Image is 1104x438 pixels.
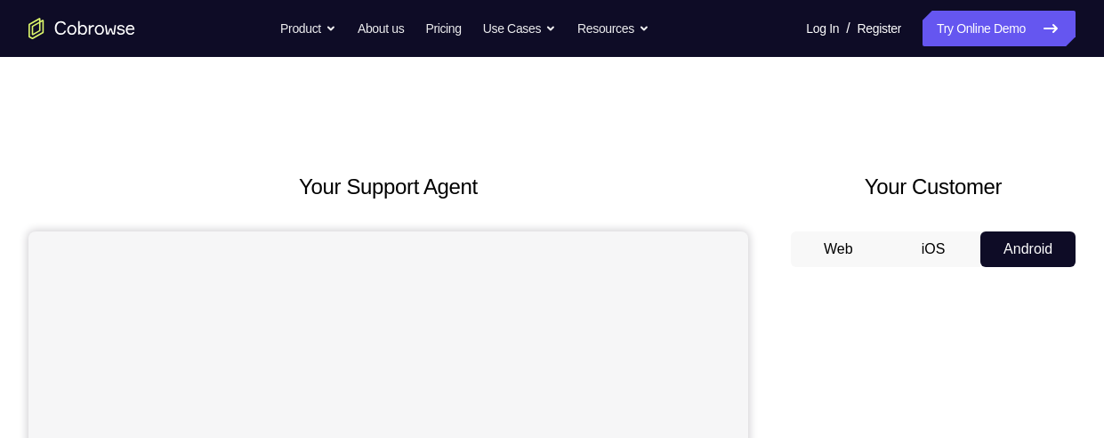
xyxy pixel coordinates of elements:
a: About us [358,11,404,46]
a: Pricing [425,11,461,46]
h2: Your Support Agent [28,171,748,203]
span: / [846,18,850,39]
button: iOS [886,231,981,267]
button: Web [791,231,886,267]
a: Go to the home page [28,18,135,39]
button: Use Cases [483,11,556,46]
a: Try Online Demo [923,11,1076,46]
button: Product [280,11,336,46]
a: Register [858,11,901,46]
button: Android [980,231,1076,267]
button: Resources [577,11,649,46]
a: Log In [806,11,839,46]
h2: Your Customer [791,171,1076,203]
